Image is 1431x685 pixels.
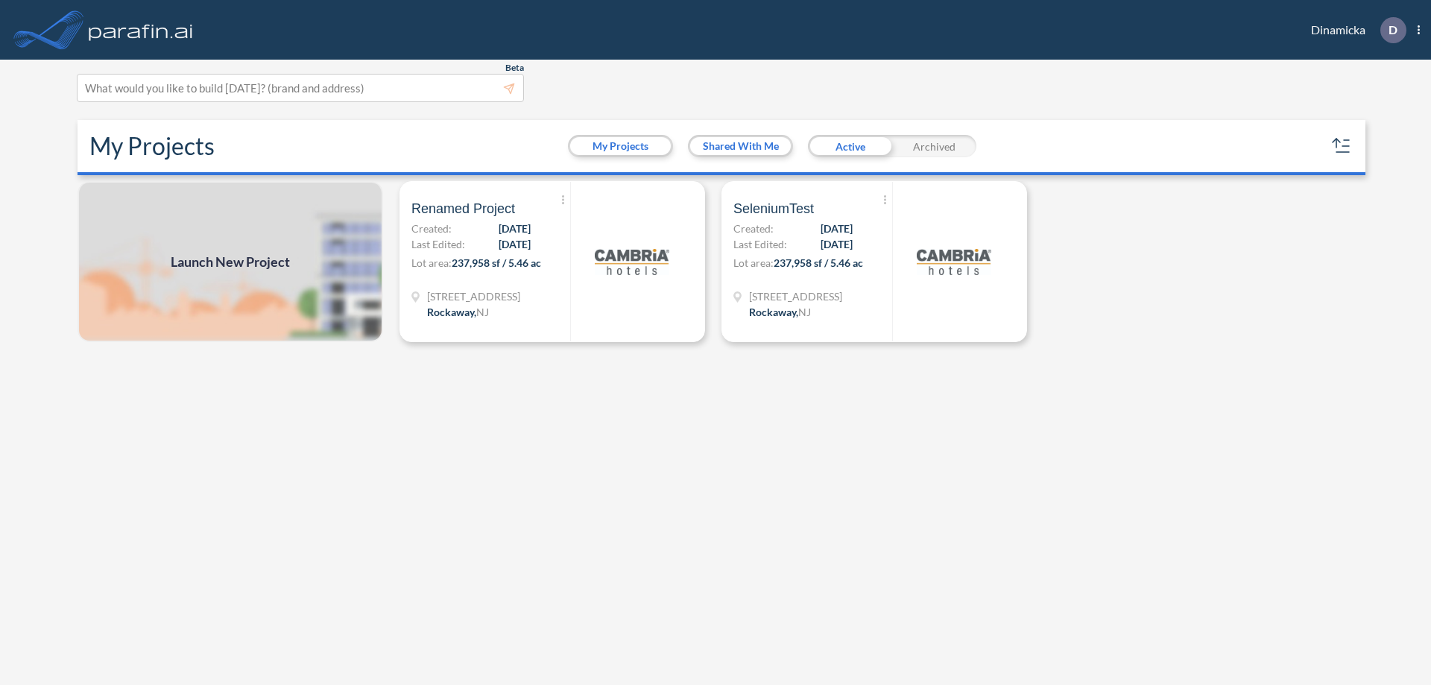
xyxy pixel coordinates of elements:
span: [DATE] [499,221,531,236]
span: [DATE] [821,236,853,252]
span: [DATE] [499,236,531,252]
h2: My Projects [89,132,215,160]
img: logo [917,224,991,299]
span: Last Edited: [411,236,465,252]
img: logo [86,15,196,45]
span: Beta [505,62,524,74]
span: Rockaway , [749,306,798,318]
img: logo [595,224,669,299]
p: D [1389,23,1397,37]
img: add [78,181,383,342]
div: Rockaway, NJ [749,304,811,320]
span: Rockaway , [427,306,476,318]
span: Last Edited: [733,236,787,252]
span: NJ [476,306,489,318]
span: SeleniumTest [733,200,814,218]
button: sort [1330,134,1353,158]
a: Launch New Project [78,181,383,342]
span: 321 Mt Hope Ave [749,288,842,304]
div: Active [808,135,892,157]
button: My Projects [570,137,671,155]
div: Dinamicka [1289,17,1420,43]
div: Rockaway, NJ [427,304,489,320]
span: Renamed Project [411,200,515,218]
span: Created: [411,221,452,236]
span: Created: [733,221,774,236]
span: Launch New Project [171,252,290,272]
span: NJ [798,306,811,318]
span: 237,958 sf / 5.46 ac [774,256,863,269]
div: Archived [892,135,976,157]
span: Lot area: [733,256,774,269]
span: [DATE] [821,221,853,236]
span: Lot area: [411,256,452,269]
span: 237,958 sf / 5.46 ac [452,256,541,269]
button: Shared With Me [690,137,791,155]
span: 321 Mt Hope Ave [427,288,520,304]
